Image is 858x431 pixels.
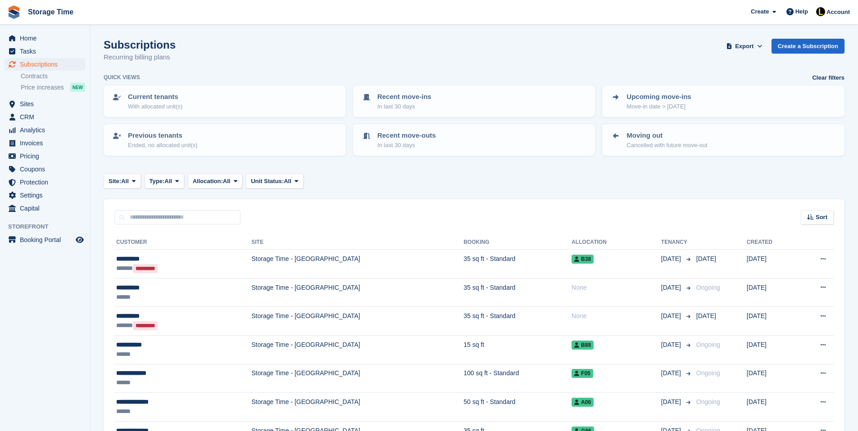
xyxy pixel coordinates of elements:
[251,335,463,364] td: Storage Time - [GEOGRAPHIC_DATA]
[572,341,594,350] span: B88
[20,202,74,215] span: Capital
[377,92,431,102] p: Recent move-ins
[128,130,198,141] p: Previous tenants
[696,312,716,319] span: [DATE]
[251,235,463,250] th: Site
[354,125,595,155] a: Recent move-outs In last 30 days
[70,83,85,92] div: NEW
[20,233,74,246] span: Booking Portal
[145,174,184,189] button: Type: All
[463,250,572,278] td: 35 sq ft - Standard
[5,137,85,149] a: menu
[20,124,74,136] span: Analytics
[251,177,284,186] span: Unit Status:
[246,174,303,189] button: Unit Status: All
[5,58,85,71] a: menu
[661,283,683,292] span: [DATE]
[5,32,85,45] a: menu
[816,213,827,222] span: Sort
[696,398,720,405] span: Ongoing
[104,39,176,51] h1: Subscriptions
[20,98,74,110] span: Sites
[377,141,436,150] p: In last 30 days
[747,235,797,250] th: Created
[661,235,693,250] th: Tenancy
[104,125,345,155] a: Previous tenants Ended, no allocated unit(s)
[772,39,844,54] a: Create a Subscription
[20,58,74,71] span: Subscriptions
[747,364,797,393] td: [DATE]
[21,83,64,92] span: Price increases
[747,278,797,307] td: [DATE]
[661,368,683,378] span: [DATE]
[725,39,764,54] button: Export
[251,393,463,422] td: Storage Time - [GEOGRAPHIC_DATA]
[751,7,769,16] span: Create
[626,130,707,141] p: Moving out
[463,364,572,393] td: 100 sq ft - Standard
[603,86,844,116] a: Upcoming move-ins Move-in date > [DATE]
[128,102,182,111] p: With allocated unit(s)
[626,141,707,150] p: Cancelled with future move-out
[193,177,223,186] span: Allocation:
[20,111,74,123] span: CRM
[20,150,74,162] span: Pricing
[7,5,21,19] img: stora-icon-8386f47178a22dfd0bd8f6a31ec36ba5ce8667c1dd55bd0f319d3a0aa187defe.svg
[284,177,291,186] span: All
[747,335,797,364] td: [DATE]
[5,111,85,123] a: menu
[5,124,85,136] a: menu
[696,369,720,377] span: Ongoing
[20,137,74,149] span: Invoices
[747,393,797,422] td: [DATE]
[21,72,85,81] a: Contracts
[572,255,594,264] span: B38
[251,278,463,307] td: Storage Time - [GEOGRAPHIC_DATA]
[572,398,594,407] span: A06
[74,234,85,245] a: Preview store
[24,4,77,19] a: Storage Time
[104,73,140,81] h6: Quick views
[603,125,844,155] a: Moving out Cancelled with future move-out
[251,307,463,336] td: Storage Time - [GEOGRAPHIC_DATA]
[661,340,683,350] span: [DATE]
[5,163,85,175] a: menu
[377,130,436,141] p: Recent move-outs
[20,163,74,175] span: Coupons
[696,255,716,262] span: [DATE]
[572,369,593,378] span: F05
[812,73,844,82] a: Clear filters
[5,98,85,110] a: menu
[572,235,661,250] th: Allocation
[20,32,74,45] span: Home
[20,189,74,202] span: Settings
[463,278,572,307] td: 35 sq ft - Standard
[109,177,121,186] span: Site:
[354,86,595,116] a: Recent move-ins In last 30 days
[747,250,797,278] td: [DATE]
[696,341,720,348] span: Ongoing
[795,7,808,16] span: Help
[251,250,463,278] td: Storage Time - [GEOGRAPHIC_DATA]
[661,397,683,407] span: [DATE]
[223,177,231,186] span: All
[251,364,463,393] td: Storage Time - [GEOGRAPHIC_DATA]
[104,86,345,116] a: Current tenants With allocated unit(s)
[5,176,85,189] a: menu
[696,284,720,291] span: Ongoing
[21,82,85,92] a: Price increases NEW
[463,307,572,336] td: 35 sq ft - Standard
[572,311,661,321] div: None
[5,202,85,215] a: menu
[5,45,85,58] a: menu
[661,254,683,264] span: [DATE]
[826,8,850,17] span: Account
[572,283,661,292] div: None
[104,52,176,63] p: Recurring billing plans
[114,235,251,250] th: Customer
[377,102,431,111] p: In last 30 days
[5,233,85,246] a: menu
[463,393,572,422] td: 50 sq ft - Standard
[5,150,85,162] a: menu
[626,102,691,111] p: Move-in date > [DATE]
